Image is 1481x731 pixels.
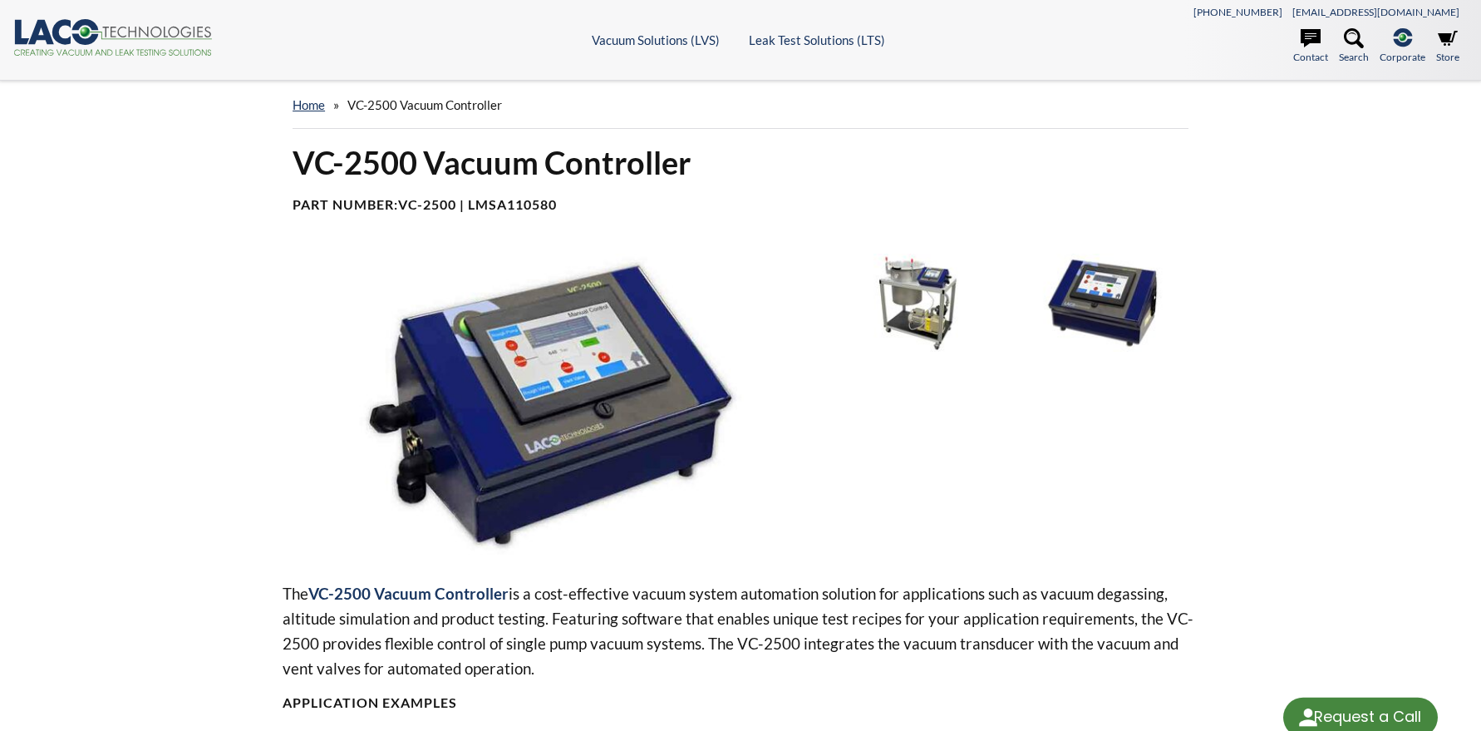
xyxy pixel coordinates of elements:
b: VC-2500 | LMSA110580 [398,196,557,212]
img: VC-2500 Vacuum Controller, right angled view [1016,254,1190,352]
h4: Part Number: [293,196,1188,214]
img: VC-2500 Vacuum Controller On Cart System image [832,254,1006,352]
span: VC-2500 Vacuum Controller [347,97,502,112]
div: » [293,81,1188,129]
img: VC-2500 Vacuum Controller image [283,254,819,555]
a: Vacuum Solutions (LVS) [592,32,720,47]
span: Corporate [1380,49,1425,65]
a: [PHONE_NUMBER] [1193,6,1282,18]
strong: VC-2500 Vacuum Controller [308,584,509,603]
p: The is a cost-effective vacuum system automation solution for applications such as vacuum degassi... [283,581,1198,681]
a: Leak Test Solutions (LTS) [749,32,885,47]
img: round button [1295,704,1321,731]
a: home [293,97,325,112]
a: Store [1436,28,1459,65]
a: Search [1339,28,1369,65]
a: [EMAIL_ADDRESS][DOMAIN_NAME] [1292,6,1459,18]
h4: APPLICATION EXAMPLES [283,694,1198,712]
h1: VC-2500 Vacuum Controller [293,142,1188,183]
a: Contact [1293,28,1328,65]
